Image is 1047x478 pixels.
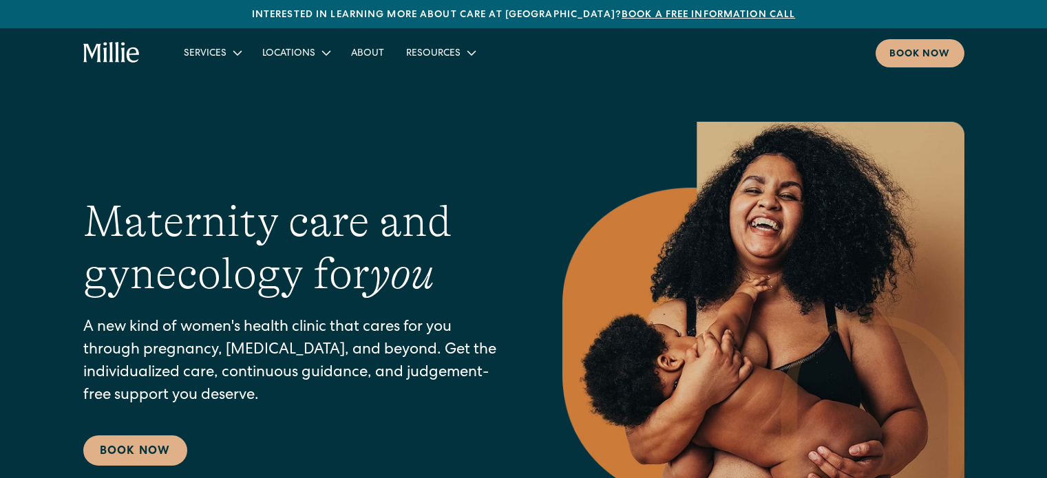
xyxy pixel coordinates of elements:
p: A new kind of women's health clinic that cares for you through pregnancy, [MEDICAL_DATA], and bey... [83,317,507,408]
div: Resources [406,47,461,61]
div: Book now [889,47,951,62]
div: Locations [251,41,340,64]
div: Resources [395,41,485,64]
a: About [340,41,395,64]
div: Locations [262,47,315,61]
a: Book now [876,39,964,67]
h1: Maternity care and gynecology for [83,195,507,301]
a: Book a free information call [622,10,795,20]
em: you [370,249,434,298]
div: Services [173,41,251,64]
a: Book Now [83,435,187,466]
div: Services [184,47,226,61]
a: home [83,42,140,64]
